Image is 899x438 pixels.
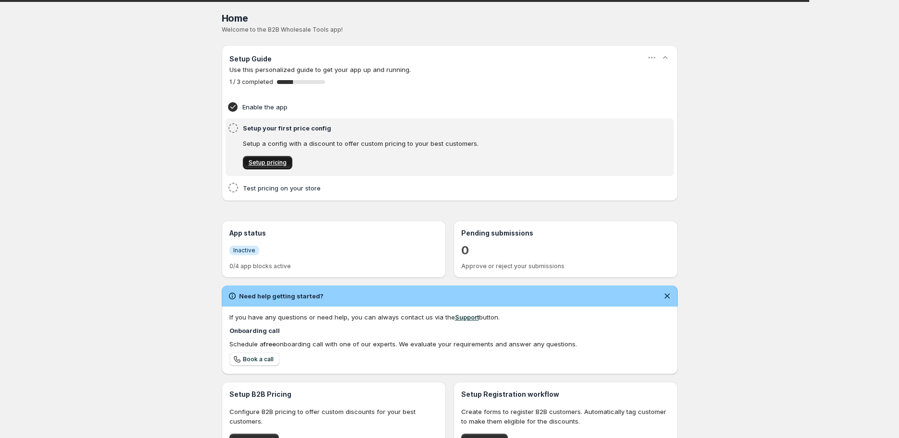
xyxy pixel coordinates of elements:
[229,245,259,255] a: InfoInactive
[229,54,272,64] h3: Setup Guide
[222,12,248,24] span: Home
[461,228,670,238] h3: Pending submissions
[229,407,438,426] p: Configure B2B pricing to offer custom discounts for your best customers.
[461,407,670,426] p: Create forms to register B2B customers. Automatically tag customer to make them eligible for the ...
[229,228,438,238] h3: App status
[243,183,627,193] h4: Test pricing on your store
[243,139,624,148] p: Setup a config with a discount to offer custom pricing to your best customers.
[229,390,438,399] h3: Setup B2B Pricing
[229,312,670,322] div: If you have any questions or need help, you can always contact us via the button.
[264,340,276,348] b: free
[660,289,674,303] button: Dismiss notification
[229,78,273,86] span: 1 / 3 completed
[243,355,274,363] span: Book a call
[222,26,678,34] p: Welcome to the B2B Wholesale Tools app!
[243,123,627,133] h4: Setup your first price config
[229,326,670,335] h4: Onboarding call
[455,313,479,321] a: Support
[242,102,627,112] h4: Enable the app
[461,390,670,399] h3: Setup Registration workflow
[239,291,324,301] h2: Need help getting started?
[233,247,255,254] span: Inactive
[461,262,670,270] p: Approve or reject your submissions
[461,243,469,258] a: 0
[243,156,292,169] a: Setup pricing
[249,159,287,166] span: Setup pricing
[229,339,670,349] div: Schedule a onboarding call with one of our experts. We evaluate your requirements and answer any ...
[229,65,670,74] p: Use this personalized guide to get your app up and running.
[229,262,438,270] p: 0/4 app blocks active
[229,353,279,366] a: Book a call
